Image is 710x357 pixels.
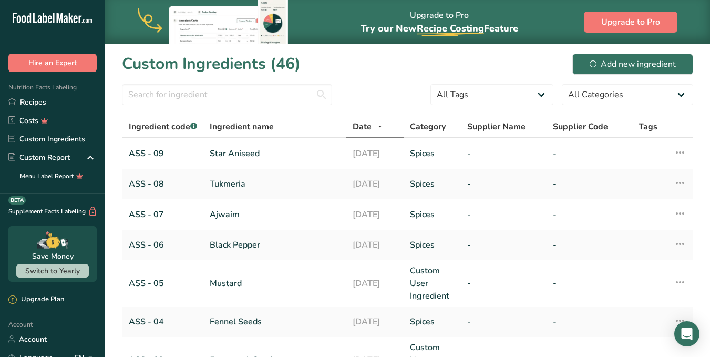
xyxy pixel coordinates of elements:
[410,178,455,190] a: Spices
[122,84,332,105] input: Search for ingredient
[8,294,64,305] div: Upgrade Plan
[129,208,197,221] a: ASS - 07
[122,52,301,76] h1: Custom Ingredients (46)
[8,152,70,163] div: Custom Report
[467,239,540,251] a: -
[353,147,397,160] a: [DATE]
[590,58,676,70] div: Add new ingredient
[639,120,657,133] span: Tags
[467,208,540,221] a: -
[361,1,518,44] div: Upgrade to Pro
[410,120,446,133] span: Category
[584,12,677,33] button: Upgrade to Pro
[553,120,608,133] span: Supplier Code
[553,208,626,221] a: -
[210,239,340,251] a: Black Pepper
[353,239,397,251] a: [DATE]
[467,120,526,133] span: Supplier Name
[129,147,197,160] a: ASS - 09
[553,147,626,160] a: -
[467,315,540,328] a: -
[417,22,484,35] span: Recipe Costing
[32,251,74,262] div: Save Money
[353,315,397,328] a: [DATE]
[410,147,455,160] a: Spices
[210,147,340,160] a: Star Aniseed
[16,264,89,278] button: Switch to Yearly
[467,277,540,290] a: -
[210,178,340,190] a: Tukmeria
[410,208,455,221] a: Spices
[210,315,340,328] a: Fennel Seeds
[129,178,197,190] a: ASS - 08
[467,147,540,160] a: -
[553,178,626,190] a: -
[553,239,626,251] a: -
[129,277,197,290] a: ASS - 05
[353,277,397,290] a: [DATE]
[674,321,699,346] div: Open Intercom Messenger
[129,315,197,328] a: ASS - 04
[410,239,455,251] a: Spices
[572,54,693,75] button: Add new ingredient
[8,54,97,72] button: Hire an Expert
[210,208,340,221] a: Ajwaim
[353,178,397,190] a: [DATE]
[129,121,197,132] span: Ingredient code
[129,239,197,251] a: ASS - 06
[25,266,80,276] span: Switch to Yearly
[361,22,518,35] span: Try our New Feature
[353,120,372,133] span: Date
[467,178,540,190] a: -
[210,120,274,133] span: Ingredient name
[553,315,626,328] a: -
[601,16,660,28] span: Upgrade to Pro
[410,315,455,328] a: Spices
[8,196,26,205] div: BETA
[410,264,455,302] a: Custom User Ingredient
[553,277,626,290] a: -
[210,277,340,290] a: Mustard
[353,208,397,221] a: [DATE]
